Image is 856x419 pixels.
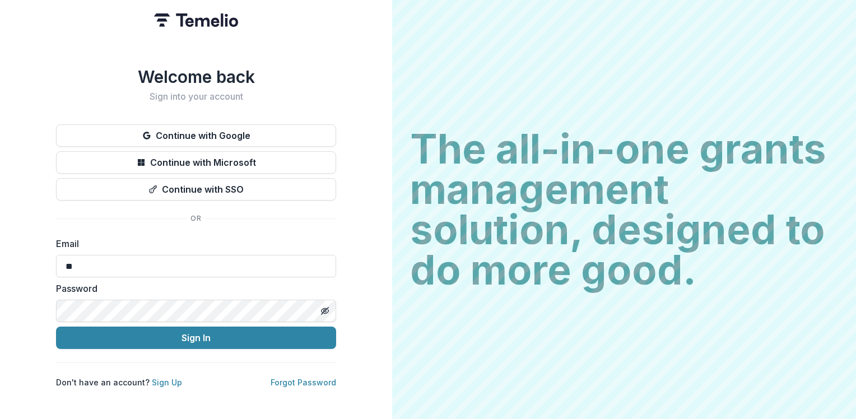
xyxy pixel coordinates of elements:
img: Temelio [154,13,238,27]
button: Sign In [56,327,336,349]
button: Continue with Google [56,124,336,147]
button: Continue with Microsoft [56,151,336,174]
h1: Welcome back [56,67,336,87]
a: Sign Up [152,378,182,387]
h2: Sign into your account [56,91,336,102]
label: Email [56,237,329,250]
label: Password [56,282,329,295]
button: Continue with SSO [56,178,336,201]
a: Forgot Password [271,378,336,387]
p: Don't have an account? [56,376,182,388]
button: Toggle password visibility [316,302,334,320]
